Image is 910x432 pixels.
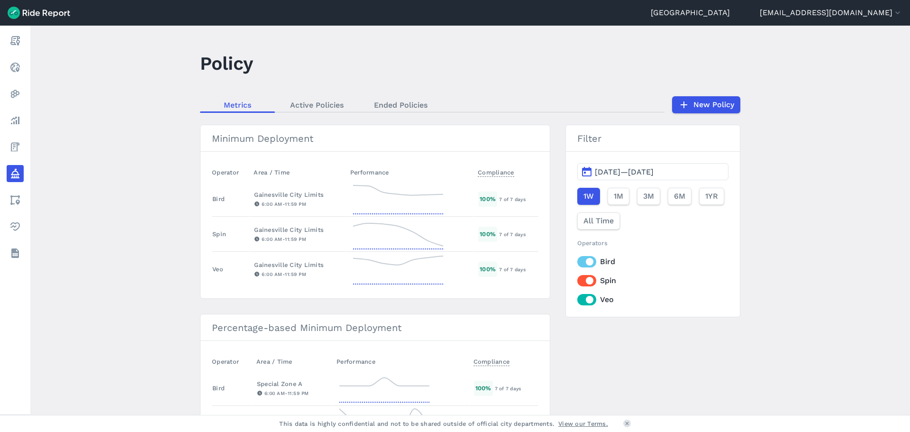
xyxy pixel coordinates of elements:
[577,275,728,286] label: Spin
[614,191,623,202] span: 1M
[212,384,225,393] div: Bird
[583,191,594,202] span: 1W
[7,218,24,235] a: Health
[473,355,510,366] span: Compliance
[760,7,902,18] button: [EMAIL_ADDRESS][DOMAIN_NAME]
[257,379,328,388] div: Special Zone A
[577,212,620,230] button: All Time
[254,225,342,234] div: Gainesville City Limits
[478,227,497,241] div: 100 %
[200,98,275,112] a: Metrics
[200,314,550,341] h3: Percentage-based Minimum Deployment
[7,59,24,76] a: Realtime
[643,191,654,202] span: 3M
[200,125,550,152] h3: Minimum Deployment
[346,163,474,182] th: Performance
[577,163,728,180] button: [DATE]—[DATE]
[577,188,600,205] button: 1W
[577,294,728,305] label: Veo
[257,389,328,397] div: 6:00 AM - 11:59 PM
[275,98,359,112] a: Active Policies
[478,166,514,177] span: Compliance
[478,262,497,276] div: 100 %
[558,419,608,428] a: View our Terms.
[699,188,724,205] button: 1YR
[668,188,692,205] button: 6M
[583,215,614,227] span: All Time
[577,239,608,247] span: Operators
[254,260,342,269] div: Gainesville City Limits
[608,188,629,205] button: 1M
[674,191,685,202] span: 6M
[200,50,253,76] h1: Policy
[254,200,342,208] div: 6:00 AM - 11:59 PM
[577,256,728,267] label: Bird
[495,384,538,393] div: 7 of 7 days
[7,192,24,209] a: Areas
[212,265,223,274] div: Veo
[212,194,225,203] div: Bird
[359,98,443,112] a: Ended Policies
[7,85,24,102] a: Heatmaps
[254,270,342,278] div: 6:00 AM - 11:59 PM
[7,165,24,182] a: Policy
[499,230,538,239] div: 7 of 7 days
[651,7,730,18] a: [GEOGRAPHIC_DATA]
[8,7,70,19] img: Ride Report
[253,352,333,371] th: Area / Time
[7,138,24,156] a: Fees
[333,352,469,371] th: Performance
[499,195,538,203] div: 7 of 7 days
[474,381,493,395] div: 100 %
[705,191,718,202] span: 1YR
[637,188,660,205] button: 3M
[672,96,740,113] a: New Policy
[212,230,226,239] div: Spin
[595,167,654,176] span: [DATE]—[DATE]
[478,192,497,206] div: 100 %
[7,32,24,49] a: Report
[7,112,24,129] a: Analyze
[7,245,24,262] a: Datasets
[499,265,538,274] div: 7 of 7 days
[212,352,253,371] th: Operator
[254,190,342,199] div: Gainesville City Limits
[257,414,328,423] div: Special Zone A
[566,125,740,152] h3: Filter
[254,235,342,243] div: 6:00 AM - 11:59 PM
[212,163,250,182] th: Operator
[250,163,346,182] th: Area / Time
